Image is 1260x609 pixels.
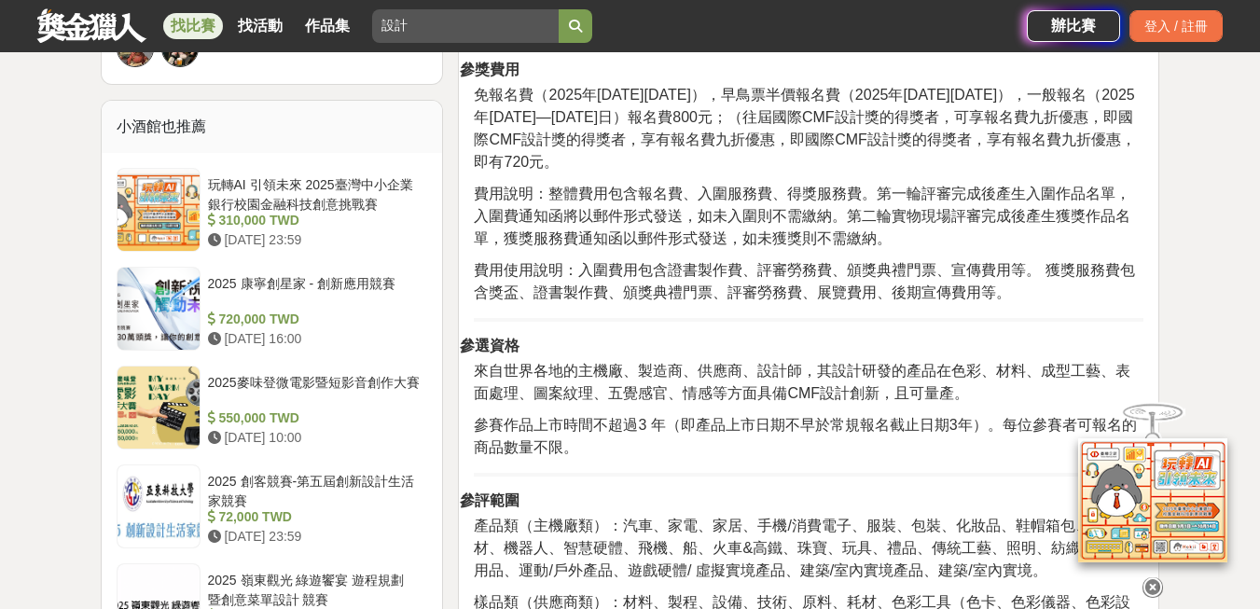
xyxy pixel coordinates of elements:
[489,109,598,125] span: [DATE]—[DATE]
[597,87,888,103] span: [DATE][DATE]），早鳥票半價報名費（2025
[102,101,443,153] div: 小酒館也推薦
[598,109,672,125] span: 日）報名費
[208,527,421,547] div: [DATE] 23:59
[208,211,421,230] div: 310,000 TWD
[117,267,428,351] a: 2025 康寧創星家 - 創新應用競賽 720,000 TWD [DATE] 16:00
[1027,10,1120,42] a: 辦比賽
[117,168,428,252] a: 玩轉AI 引領未來 2025臺灣中小企業銀行校園金融科技創意挑戰賽 310,000 TWD [DATE] 23:59
[208,571,421,606] div: 2025 嶺東觀光 綠遊饗宴 遊程規劃 暨創意菜單設計 競賽
[474,363,1130,401] span: 來自世界各地的主機廠、製造商、供應商、設計師，其設計研發的產品在色彩、材料、成型工藝、表面處理、圖案紋理、五覺感官、情感等方面具備CMF設計創新，且可量產。
[460,492,519,508] strong: 參評範圍
[474,109,489,125] span: 年
[208,428,421,448] div: [DATE] 10:00
[117,464,428,548] a: 2025 創客競賽-第五屆創新設計生活家競賽 72,000 TWD [DATE] 23:59
[208,507,421,527] div: 72,000 TWD
[208,310,421,329] div: 720,000 TWD
[163,13,223,39] a: 找比賽
[208,175,421,211] div: 玩轉AI 引領未來 2025臺灣中小企業銀行校園金融科技創意挑戰賽
[230,13,290,39] a: 找活動
[372,9,559,43] input: 2025「洗手新日常：全民 ALL IN」洗手歌全台徵選
[298,13,357,39] a: 作品集
[208,373,421,408] div: 2025麥味登微電影暨短影音創作大賽
[474,109,1135,170] span: 800元；（往屆國際CMF設計獎的得獎者，可享報名費九折優惠，即國際CMF設計獎的得獎者，享有報名費九折優惠，即國際CMF設計獎的得獎者，享有報名費九折優惠，即有720元。
[208,472,421,507] div: 2025 創客競賽-第五屆創新設計生活家競賽
[460,338,519,353] strong: 參選資格
[460,62,519,77] strong: 參獎費用
[474,262,1134,300] span: 費用使用說明：入圍費用包含證書製作費、評審勞務費、頒獎典禮門票、宣傳費用等。 獲獎服務費包含獎盃、證書製作費、頒獎典禮門票、評審勞務費、展覽費用、後期宣傳費用等。
[208,274,421,310] div: 2025 康寧創星家 - 創新應用競賽
[888,87,903,103] span: 年
[208,230,421,250] div: [DATE] 23:59
[474,87,582,103] span: 免報名費（2025
[117,366,428,450] a: 2025麥味登微電影暨短影音創作大賽 550,000 TWD [DATE] 10:00
[208,329,421,349] div: [DATE] 16:00
[582,87,597,103] span: 年
[474,417,1136,455] span: 參賽作品上市時間不超過3 年（即產品上市日期不早於常規報名截止日期3年）。每位參賽者可報名的商品數量不限。
[903,87,1134,103] span: [DATE][DATE]），一般報名（2025
[474,518,1141,578] span: 產品類（主機廠類）：汽車、家電、家居、手機/消費電子、服裝、包裝、化妝品、鞋帽箱包、醫療器材、機器人、智慧硬體、飛機、船、火車&高鐵、珠寶、玩具、禮品、傳統工藝、照明、紡織品、嬰兒用品、運動/戶...
[1078,429,1227,553] img: d2146d9a-e6f6-4337-9592-8cefde37ba6b.png
[208,408,421,428] div: 550,000 TWD
[474,186,1130,246] span: 費用說明：整體費用包含報名費、入圍服務費、得獎服務費。第一輪評審完成後產生入圍作品名單，入圍費通知函將以郵件形式發送，如未入圍則不需繳納。第二輪實物現場評審完成後產生獲獎作品名單，獲獎服務費通知...
[1129,10,1223,42] div: 登入 / 註冊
